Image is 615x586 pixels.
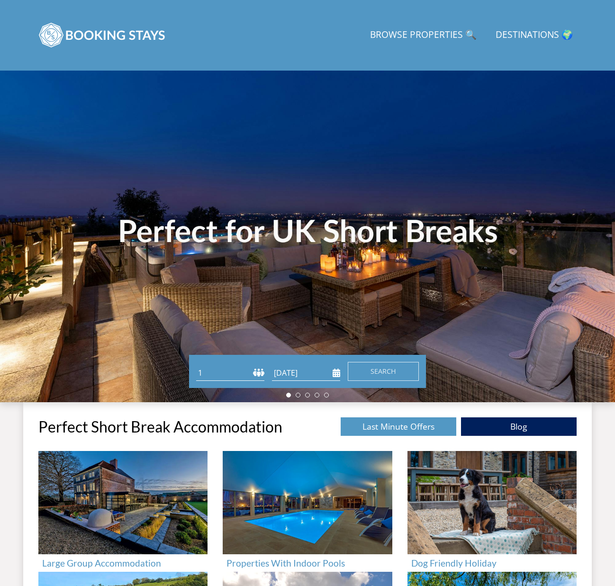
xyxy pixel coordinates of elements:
a: Last Minute Offers [341,417,456,436]
h1: Perfect Short Break Accommodation [38,418,282,435]
a: 'Large Group Accommodation' - Large Group Accommodation Holiday Ideas Large Group Accommodation [38,451,208,572]
img: 'Properties With Indoor Pools' - Large Group Accommodation Holiday Ideas [223,451,392,554]
h3: Dog Friendly Holiday [411,558,573,568]
span: Search [371,367,396,376]
img: 'Dog Friendly Holiday ' - Large Group Accommodation Holiday Ideas [407,451,577,554]
a: Blog [461,417,577,436]
a: 'Properties With Indoor Pools' - Large Group Accommodation Holiday Ideas Properties With Indoor P... [223,451,392,572]
a: 'Dog Friendly Holiday ' - Large Group Accommodation Holiday Ideas Dog Friendly Holiday [407,451,577,572]
a: Destinations 🌍 [492,25,577,46]
h3: Large Group Accommodation [42,558,204,568]
a: Browse Properties 🔍 [366,25,480,46]
input: Arrival Date [272,365,340,381]
img: 'Large Group Accommodation' - Large Group Accommodation Holiday Ideas [38,451,208,554]
h3: Properties With Indoor Pools [226,558,388,568]
button: Search [348,362,419,381]
img: BookingStays [38,11,166,59]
